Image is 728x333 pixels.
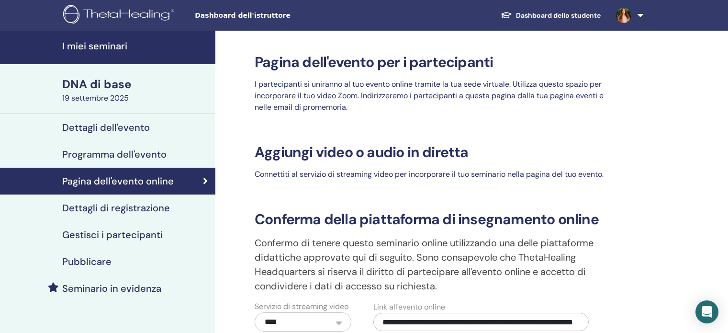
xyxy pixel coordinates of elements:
font: Conferma della piattaforma di insegnamento online [255,210,599,229]
font: Dettagli di registrazione [62,202,170,214]
img: default.jpg [616,8,631,23]
img: graduation-cap-white.svg [501,11,512,19]
font: Seminario in evidenza [62,282,161,295]
font: Aggiungi video o audio in diretta [255,143,469,161]
font: Dashboard dello studente [516,11,601,20]
font: I miei seminari [62,40,127,52]
a: Dashboard dello studente [493,6,608,24]
font: DNA di base [62,77,131,92]
img: logo.png [63,5,178,26]
font: Dettagli dell'evento [62,121,150,134]
font: Pagina dell'evento per i partecipanti [255,53,493,71]
font: Programma dell'evento [62,148,167,161]
font: Dashboard dell'istruttore [195,11,291,19]
font: Pagina dell'evento online [62,175,174,187]
div: Apri Intercom Messenger [695,300,718,323]
font: Servizio di streaming video [255,301,348,311]
a: DNA di base19 settembre 2025 [56,76,215,104]
font: Pubblicare [62,255,112,268]
font: Connettiti al servizio di streaming video per incorporare il tuo seminario nella pagina del tuo e... [255,169,604,179]
font: Gestisci i partecipanti [62,229,163,241]
font: 19 settembre 2025 [62,93,129,103]
font: Link all'evento online [373,302,445,312]
font: I partecipanti si uniranno al tuo evento online tramite la tua sede virtuale. Utilizza questo spa... [255,79,604,112]
font: Confermo di tenere questo seminario online utilizzando una delle piattaforme didattiche approvate... [255,237,594,292]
